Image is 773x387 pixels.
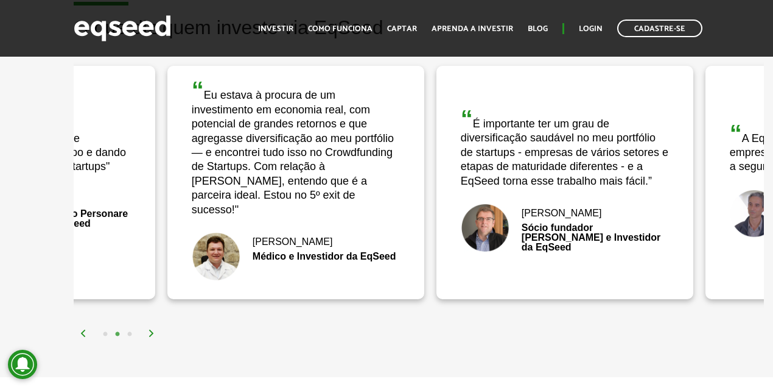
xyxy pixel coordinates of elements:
[99,328,111,341] button: 1 of 2
[148,330,155,337] img: arrow%20right.svg
[80,330,87,337] img: arrow%20left.svg
[528,25,548,33] a: Blog
[461,204,509,252] img: Nick Johnston
[124,328,136,341] button: 3 of 2
[258,25,293,33] a: Investir
[111,328,124,341] button: 2 of 2
[461,223,669,252] div: Sócio fundador [PERSON_NAME] e Investidor da EqSeed
[617,20,702,37] a: Cadastre-se
[579,25,603,33] a: Login
[192,252,400,261] div: Médico e Investidor da EqSeed
[192,232,240,281] img: Fernando De Marco
[192,237,400,247] div: [PERSON_NAME]
[461,105,473,132] span: “
[387,25,417,33] a: Captar
[308,25,373,33] a: Como funciona
[192,78,400,217] div: Eu estava à procura de um investimento em economia real, com potencial de grandes retornos e que ...
[432,25,513,33] a: Aprenda a investir
[192,77,204,104] span: “
[461,107,669,188] div: É importante ter um grau de diversificação saudável no meu portfólio de startups - empresas de vá...
[730,120,742,147] span: “
[74,12,171,44] img: EqSeed
[461,208,669,218] div: [PERSON_NAME]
